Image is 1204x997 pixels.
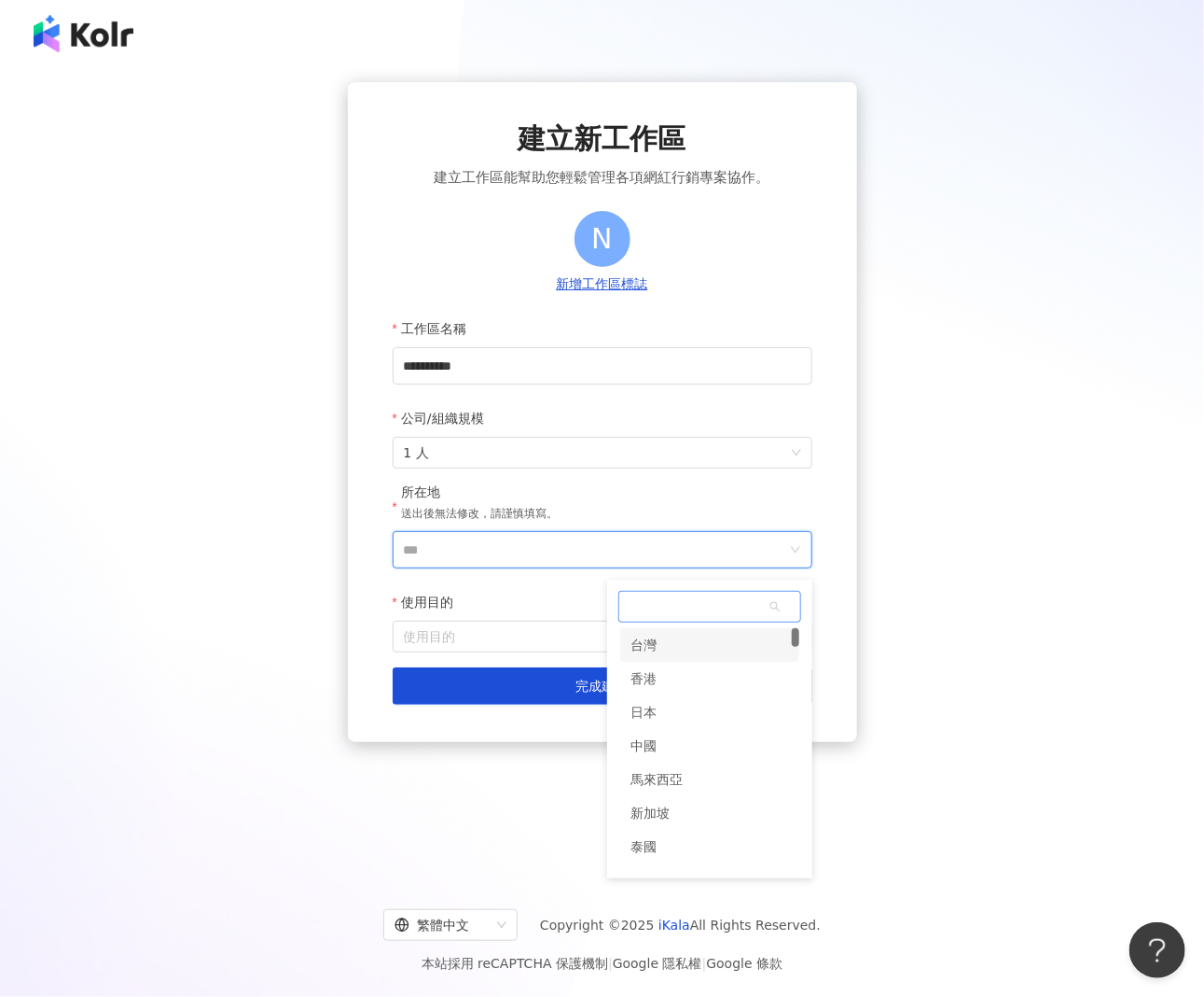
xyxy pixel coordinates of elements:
[1129,922,1185,978] iframe: Help Scout Beacon - Open
[620,830,799,864] div: 泰國
[790,544,801,555] span: down
[702,956,707,971] span: |
[631,695,657,729] div: 日本
[620,729,799,763] div: 中國
[422,952,782,975] span: 本站採用 reCAPTCHA 保護機制
[706,956,782,971] a: Google 條款
[393,347,812,385] input: 工作區名稱
[620,628,799,662] div: 台灣
[435,166,770,189] span: 建立工作區能幫助您輕鬆管理各項網紅行銷專案協作。
[631,763,684,796] div: 馬來西亞
[393,310,480,347] label: 工作區名稱
[394,910,490,940] div: 繁體中文
[608,956,613,971] span: |
[613,956,702,971] a: Google 隱私權
[576,679,629,694] span: 完成建立
[631,628,657,662] div: 台灣
[393,667,812,705] button: 完成建立
[404,438,801,468] span: 1 人
[393,583,467,621] label: 使用目的
[401,484,558,502] div: 所在地
[620,763,799,796] div: 馬來西亞
[631,796,671,830] div: 新加坡
[631,830,657,864] div: 泰國
[620,662,799,695] div: 香港
[393,400,498,437] label: 公司/組織規模
[551,274,654,295] button: 新增工作區標誌
[401,505,558,524] p: 送出後無法修改，請謹慎填寫。
[658,918,690,933] a: iKala
[591,217,612,260] span: N
[631,729,657,763] div: 中國
[620,695,799,729] div: 日本
[620,796,799,830] div: 新加坡
[34,15,133,52] img: logo
[519,119,686,159] span: 建立新工作區
[540,914,821,936] span: Copyright © 2025 All Rights Reserved.
[631,662,657,695] div: 香港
